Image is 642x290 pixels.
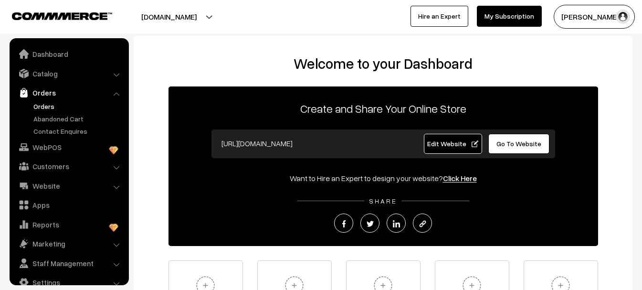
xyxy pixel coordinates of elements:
span: SHARE [364,197,402,205]
a: My Subscription [477,6,542,27]
a: Contact Enquires [31,126,126,136]
a: Website [12,177,126,194]
a: Dashboard [12,45,126,63]
a: Abandoned Cart [31,114,126,124]
a: COMMMERCE [12,10,95,21]
img: user [616,10,630,24]
a: Staff Management [12,255,126,272]
a: Click Here [443,173,477,183]
p: Create and Share Your Online Store [168,100,598,117]
a: Reports [12,216,126,233]
a: Hire an Expert [410,6,468,27]
button: [DOMAIN_NAME] [108,5,230,29]
a: Orders [12,84,126,101]
a: Edit Website [424,134,482,154]
button: [PERSON_NAME] [554,5,635,29]
a: Orders [31,101,126,111]
img: COMMMERCE [12,12,112,20]
a: Apps [12,196,126,214]
a: Catalog [12,65,126,82]
div: Want to Hire an Expert to design your website? [168,172,598,184]
a: Customers [12,158,126,175]
span: Edit Website [427,140,478,148]
a: Marketing [12,235,126,252]
span: Go To Website [496,140,541,148]
a: Go To Website [488,134,550,154]
a: WebPOS [12,139,126,156]
h2: Welcome to your Dashboard [143,55,623,72]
